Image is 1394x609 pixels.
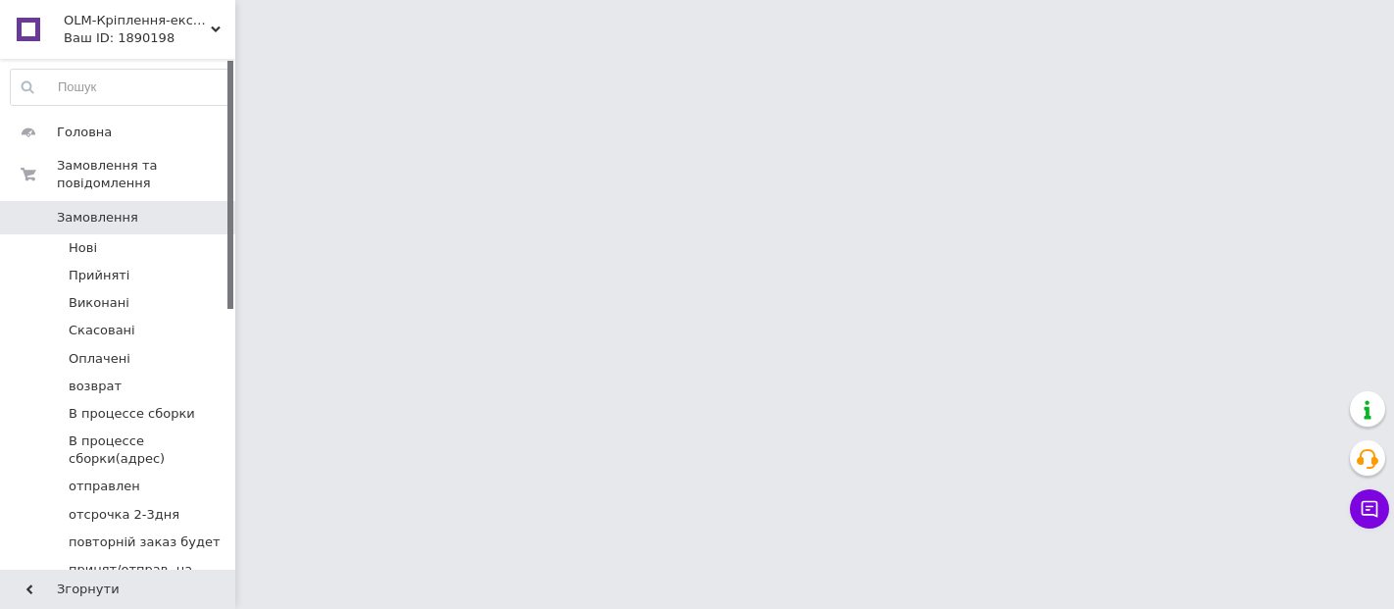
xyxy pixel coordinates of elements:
span: Прийняті [69,267,129,284]
span: Нові [69,239,97,257]
input: Пошук [11,70,230,105]
span: Головна [57,124,112,141]
span: возврат [69,378,122,395]
span: Скасовані [69,322,135,339]
span: повторній заказ будет [69,533,221,551]
span: принят/отправ. на сборку [69,561,229,596]
span: В процессе сборки [69,405,195,423]
span: В процессе сборки(адрес) [69,432,229,468]
span: Замовлення та повідомлення [57,157,235,192]
span: отправлен [69,478,140,495]
span: OLM-Кріплення-експерт [64,12,211,29]
span: Оплачені [69,350,130,368]
span: отсрочка 2-3дня [69,506,179,524]
span: Замовлення [57,209,138,227]
span: Виконані [69,294,129,312]
div: Ваш ID: 1890198 [64,29,235,47]
button: Чат з покупцем [1350,489,1389,529]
